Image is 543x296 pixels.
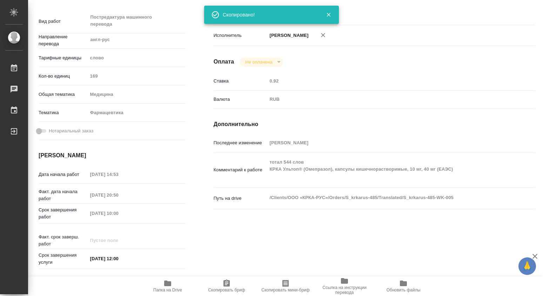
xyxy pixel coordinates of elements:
p: Факт. срок заверш. работ [39,233,88,248]
input: Пустое поле [88,208,149,218]
div: Фармацевтика [88,107,186,119]
p: Последнее изменение [214,139,267,146]
p: Ставка [214,78,267,85]
button: Обновить файлы [374,276,433,296]
p: Исполнитель [214,32,267,39]
span: Обновить файлы [387,288,421,292]
input: Пустое поле [267,76,509,86]
span: Скопировать мини-бриф [261,288,309,292]
p: [PERSON_NAME] [267,32,309,39]
input: Пустое поле [88,190,149,200]
button: 🙏 [518,257,536,275]
div: Не оплачена [240,57,283,67]
span: Папка на Drive [153,288,182,292]
button: Папка на Drive [138,276,197,296]
button: Скопировать мини-бриф [256,276,315,296]
p: Вид работ [39,18,88,25]
button: Удалить исполнителя [315,27,331,43]
span: 🙏 [521,259,533,274]
p: Срок завершения услуги [39,252,88,266]
input: ✎ Введи что-нибудь [88,254,149,264]
textarea: /Clients/ООО «КРКА-РУС»/Orders/S_krkarus-485/Translated/S_krkarus-485-WK-005 [267,192,509,204]
p: Факт. дата начала работ [39,188,88,202]
textarea: тотал 544 слов КРКА Ультоп® (Омепразол), капсулы кишечнорастворимые, 10 мг, 40 мг (ЕАЭС) [267,156,509,182]
span: Скопировать бриф [208,288,245,292]
p: Срок завершения работ [39,206,88,221]
p: Направление перевода [39,33,88,47]
p: Валюта [214,96,267,103]
p: Общая тематика [39,91,88,98]
p: Кол-во единиц [39,73,88,80]
p: Путь на drive [214,195,267,202]
div: RUB [267,93,509,105]
p: Дата начала работ [39,171,88,178]
button: Ссылка на инструкции перевода [315,276,374,296]
button: Скопировать бриф [197,276,256,296]
span: Ссылка на инструкции перевода [319,285,370,295]
h4: Оплата [214,58,234,66]
span: Нотариальный заказ [49,127,93,134]
div: Скопировано! [223,11,315,18]
p: Тарифные единицы [39,54,88,61]
div: слово [88,52,186,64]
p: Комментарий к работе [214,166,267,173]
p: Тематика [39,109,88,116]
h4: [PERSON_NAME] [39,151,186,160]
input: Пустое поле [88,169,149,179]
div: Медицина [88,88,186,100]
input: Пустое поле [88,71,186,81]
input: Пустое поле [267,138,509,148]
input: Пустое поле [88,235,149,245]
button: Закрыть [321,12,336,18]
button: Не оплачена [243,59,274,65]
h4: Дополнительно [214,120,535,129]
